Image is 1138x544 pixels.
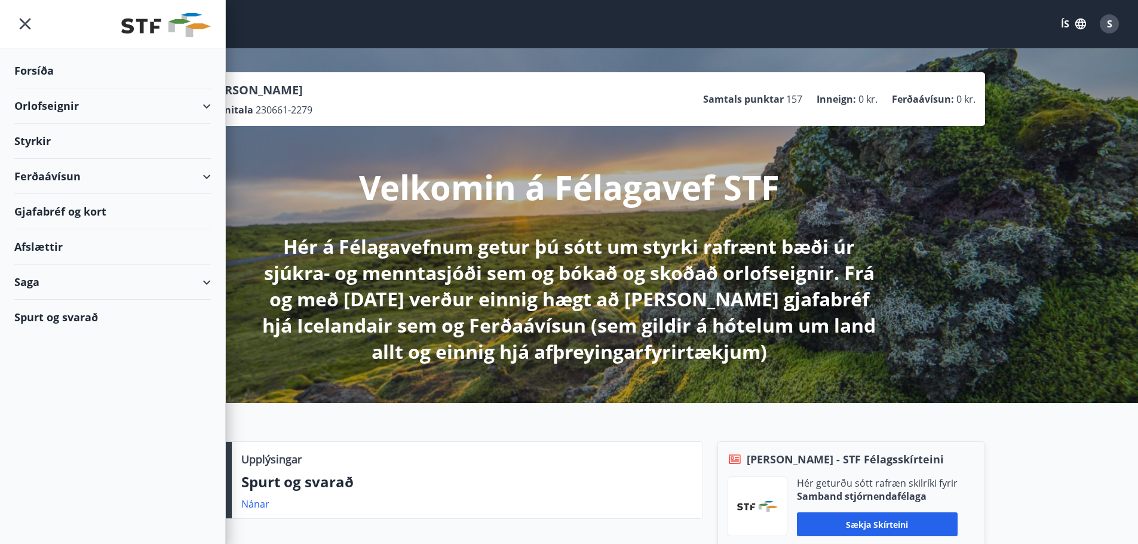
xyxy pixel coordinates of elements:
[817,93,856,106] p: Inneign :
[1107,17,1112,30] span: S
[241,472,693,492] p: Spurt og svarað
[703,93,784,106] p: Samtals punktar
[206,82,312,99] p: [PERSON_NAME]
[359,164,780,210] p: Velkomin á Félagavef STF
[14,265,211,300] div: Saga
[206,103,253,116] p: Kennitala
[241,451,302,467] p: Upplýsingar
[241,497,269,511] a: Nánar
[14,159,211,194] div: Ferðaávísun
[121,13,211,37] img: union_logo
[892,93,954,106] p: Ferðaávísun :
[797,512,958,536] button: Sækja skírteini
[747,451,944,467] span: [PERSON_NAME] - STF Félagsskírteini
[797,490,958,503] p: Samband stjórnendafélaga
[14,229,211,265] div: Afslættir
[1054,13,1093,35] button: ÍS
[797,477,958,490] p: Hér geturðu sótt rafræn skilríki fyrir
[14,53,211,88] div: Forsíða
[786,93,802,106] span: 157
[14,300,211,334] div: Spurt og svarað
[1095,10,1124,38] button: S
[14,124,211,159] div: Styrkir
[14,13,36,35] button: menu
[956,93,976,106] span: 0 kr.
[256,103,312,116] span: 230661-2279
[858,93,878,106] span: 0 kr.
[14,88,211,124] div: Orlofseignir
[737,501,778,512] img: vjCaq2fThgY3EUYqSgpjEiBg6WP39ov69hlhuPVN.png
[254,233,885,365] p: Hér á Félagavefnum getur þú sótt um styrki rafrænt bæði úr sjúkra- og menntasjóði sem og bókað og...
[14,194,211,229] div: Gjafabréf og kort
